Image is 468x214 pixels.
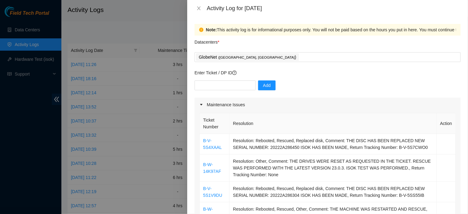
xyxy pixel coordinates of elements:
[199,103,203,107] span: caret-right
[230,182,437,202] td: Resolution: Rebooted, Rescued, Replaced disk, Comment: THE DISC HAS BEEN REPLACED NEW SERIAL NUMB...
[203,138,222,150] a: B-V-5S4XAAL
[195,98,461,112] div: Maintenance Issues
[203,162,221,174] a: B-W-14K97AF
[230,113,437,134] th: Resolution
[196,6,201,11] span: close
[199,54,296,61] p: GlobeNet )
[199,28,203,32] span: exclamation-circle
[206,26,217,33] strong: Note:
[263,82,271,89] span: Add
[437,113,456,134] th: Action
[195,36,219,45] p: Datacenters
[230,154,437,182] td: Resolution: Other, Comment: THE DRIVES WERE RESET AS REQUESTED IN THE TICKET. RESCUE WAS PERFORME...
[203,186,222,198] a: B-V-5S1V9DU
[207,5,461,12] div: Activity Log for [DATE]
[195,69,461,76] p: Enter Ticket / DP ID
[230,134,437,154] td: Resolution: Rebooted, Rescued, Replaced disk, Comment: THE DISC HAS BEEN REPLACED NEW SERIAL NUMB...
[200,113,230,134] th: Ticket Number
[195,6,203,11] button: Close
[258,80,276,90] button: Add
[232,71,237,75] span: question-circle
[218,56,295,59] span: ( [GEOGRAPHIC_DATA], [GEOGRAPHIC_DATA]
